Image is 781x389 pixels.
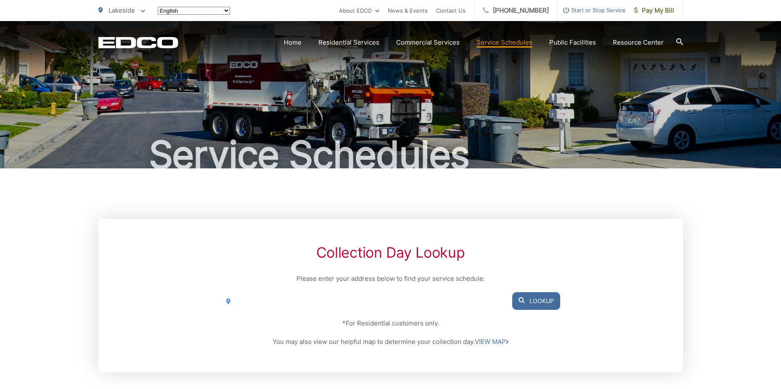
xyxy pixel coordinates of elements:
[613,37,664,48] a: Resource Center
[339,5,379,16] a: About EDCO
[634,5,674,16] span: Pay My Bill
[475,337,508,347] a: VIEW MAP
[98,37,178,48] a: EDCD logo. Return to the homepage.
[221,337,560,347] p: You may also view our helpful map to determine your collection day.
[549,37,596,48] a: Public Facilities
[158,7,230,15] select: Select a language
[436,5,466,16] a: Contact Us
[318,37,379,48] a: Residential Services
[396,37,460,48] a: Commercial Services
[221,274,560,284] p: Please enter your address below to find your service schedule:
[221,244,560,261] h2: Collection Day Lookup
[98,134,683,176] h1: Service Schedules
[388,5,428,16] a: News & Events
[477,37,532,48] a: Service Schedules
[221,318,560,328] p: *For Residential customers only.
[109,6,135,14] span: Lakeside
[512,292,560,310] button: Lookup
[284,37,302,48] a: Home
